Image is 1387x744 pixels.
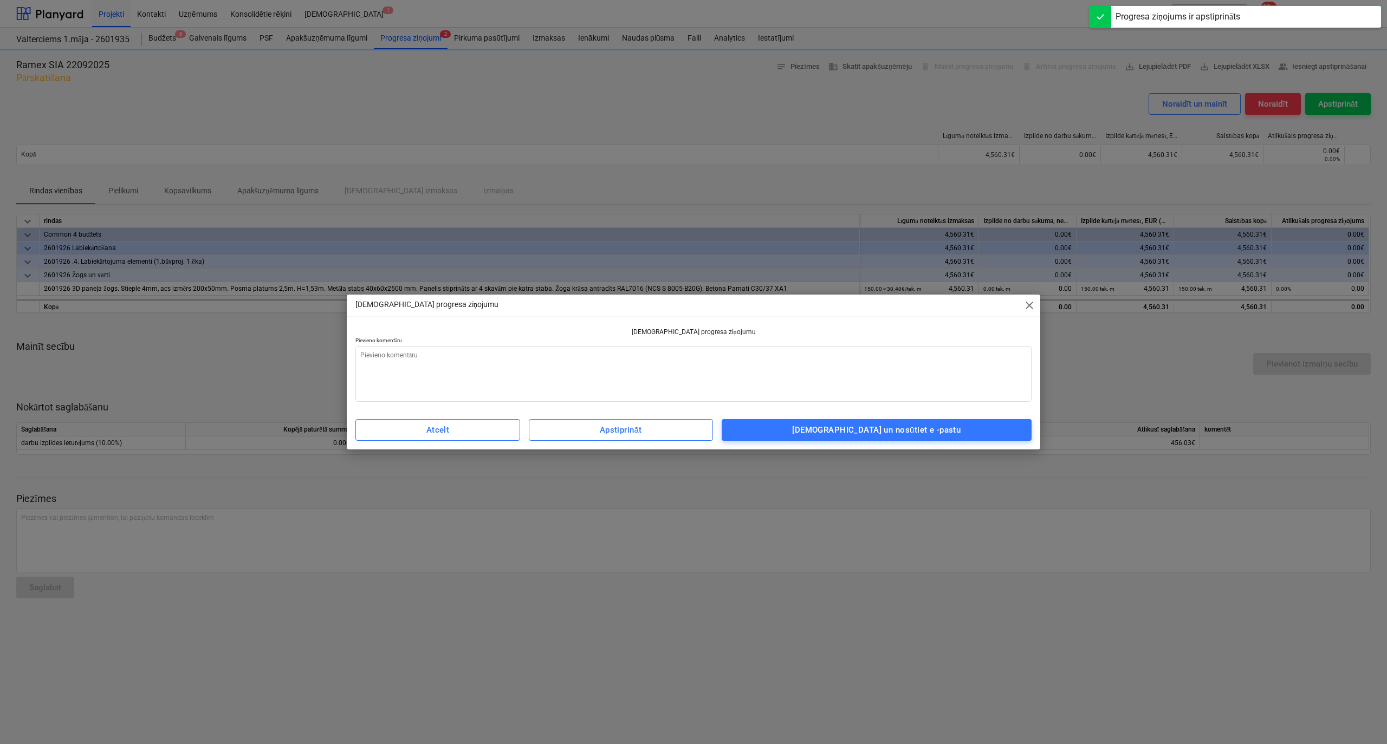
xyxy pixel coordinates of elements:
div: [DEMOGRAPHIC_DATA] un nosūtiet e -pastu [792,423,961,437]
p: Pievieno komentāru [355,337,1032,346]
div: Atcelt [426,423,450,437]
div: Progresa ziņojums ir apstiprināts [1116,10,1240,23]
iframe: Chat Widget [1333,692,1387,744]
p: [DEMOGRAPHIC_DATA] progresa ziņojumu [355,328,1032,337]
button: Atcelt [355,419,520,441]
p: [DEMOGRAPHIC_DATA] progresa ziņojumu [355,299,498,310]
button: [DEMOGRAPHIC_DATA] un nosūtiet e -pastu [722,419,1032,441]
button: Apstiprināt [529,419,713,441]
div: Apstiprināt [600,423,642,437]
span: close [1023,299,1036,312]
